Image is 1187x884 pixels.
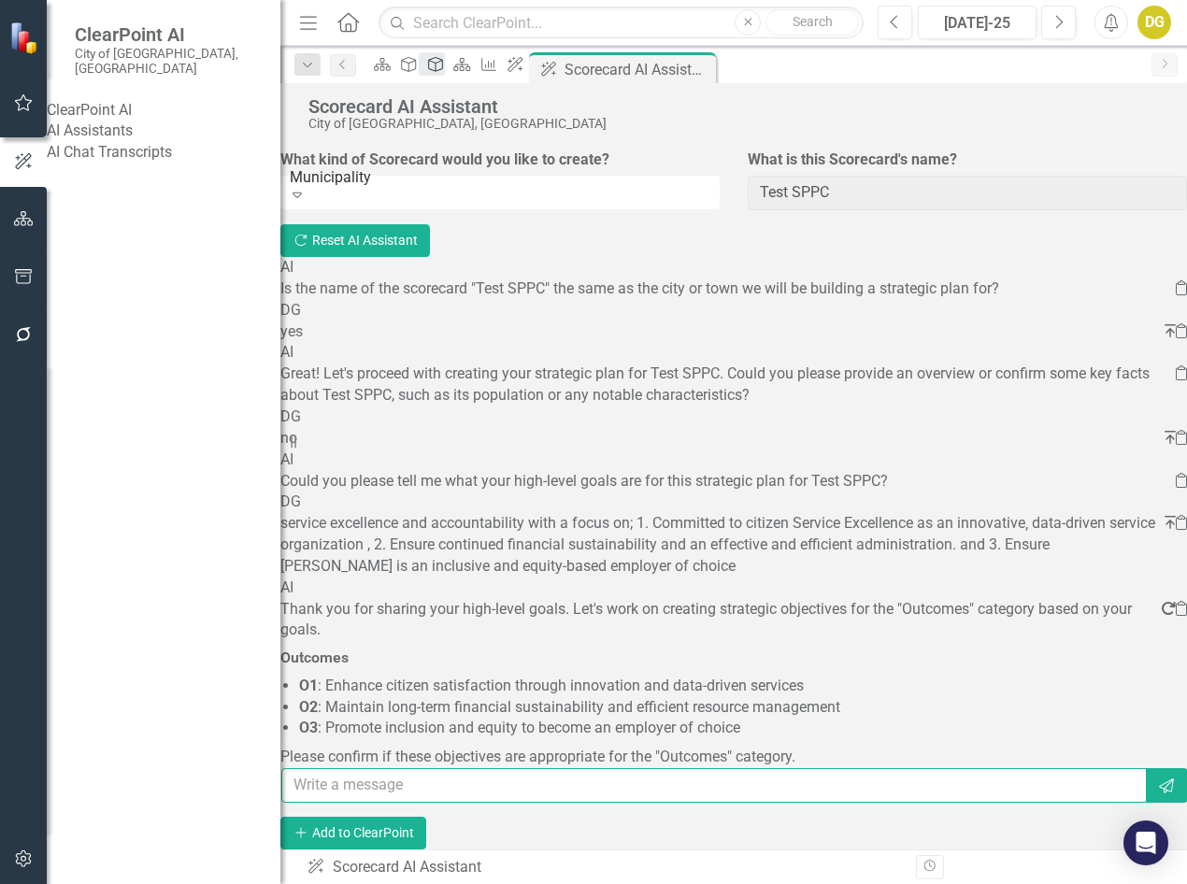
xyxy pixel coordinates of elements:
div: DG [280,492,1187,513]
input: Search ClearPoint... [379,7,864,39]
p: service excellence and accountability with a focus on; 1. Committed to citizen Service Excellence... [280,513,1165,577]
div: AI [280,577,1187,599]
div: ClearPoint AI [47,100,280,121]
small: City of [GEOGRAPHIC_DATA], [GEOGRAPHIC_DATA] [75,46,262,77]
img: ClearPoint Strategy [9,21,42,53]
a: AI Chat Transcripts [47,142,280,164]
a: AI Assistants [47,121,280,142]
p: Is the name of the scorecard "Test SPPC" the same as the city or town we will be building a strat... [280,278,1176,300]
div: Scorecard AI Assistant [565,58,711,81]
button: Search [765,9,859,36]
div: DG [280,406,1187,428]
p: yes [280,321,1165,343]
div: Open Intercom Messenger [1123,820,1168,865]
p: Please confirm if these objectives are appropriate for the "Outcomes" category. [280,743,1161,768]
p: no [280,428,1165,449]
div: Scorecard AI Assistant [308,96,1150,117]
button: Reset AI Assistant [280,224,430,257]
span: Search [793,14,833,29]
div: AI [280,342,1187,364]
p: : Promote inclusion and equity to become an employer of choice [299,718,1161,739]
button: [DATE]-25 [918,6,1037,39]
div: AI [280,449,1187,471]
div: AI [280,257,1187,278]
input: Scorecard Name [748,176,1187,210]
strong: O2 [299,698,318,716]
p: : Maintain long-term financial sustainability and efficient resource management [299,697,1161,719]
div: City of [GEOGRAPHIC_DATA], [GEOGRAPHIC_DATA] [308,117,1150,131]
label: What kind of Scorecard would you like to create? [280,150,720,171]
span: ClearPoint AI [75,23,262,46]
div: [DATE]-25 [924,12,1030,35]
strong: O1 [299,677,318,694]
h3: Outcomes [280,649,1161,666]
p: Great! Let's proceed with creating your strategic plan for Test SPPC. Could you please provide an... [280,364,1176,406]
div: Scorecard AI Assistant [307,857,489,878]
button: Add to ClearPoint [280,817,426,849]
label: What is this Scorecard's name? [748,150,1187,171]
input: Write a message [281,768,1147,803]
div: DG [280,300,1187,321]
p: Thank you for sharing your high-level goals. Let's work on creating strategic objectives for the ... [280,599,1161,646]
p: Could you please tell me what your high-level goals are for this strategic plan for Test SPPC? [280,471,1176,492]
p: : Enhance citizen satisfaction through innovation and data-driven services [299,676,1161,697]
div: Municipality [290,167,722,189]
strong: O3 [299,719,318,736]
button: DG [1137,6,1171,39]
